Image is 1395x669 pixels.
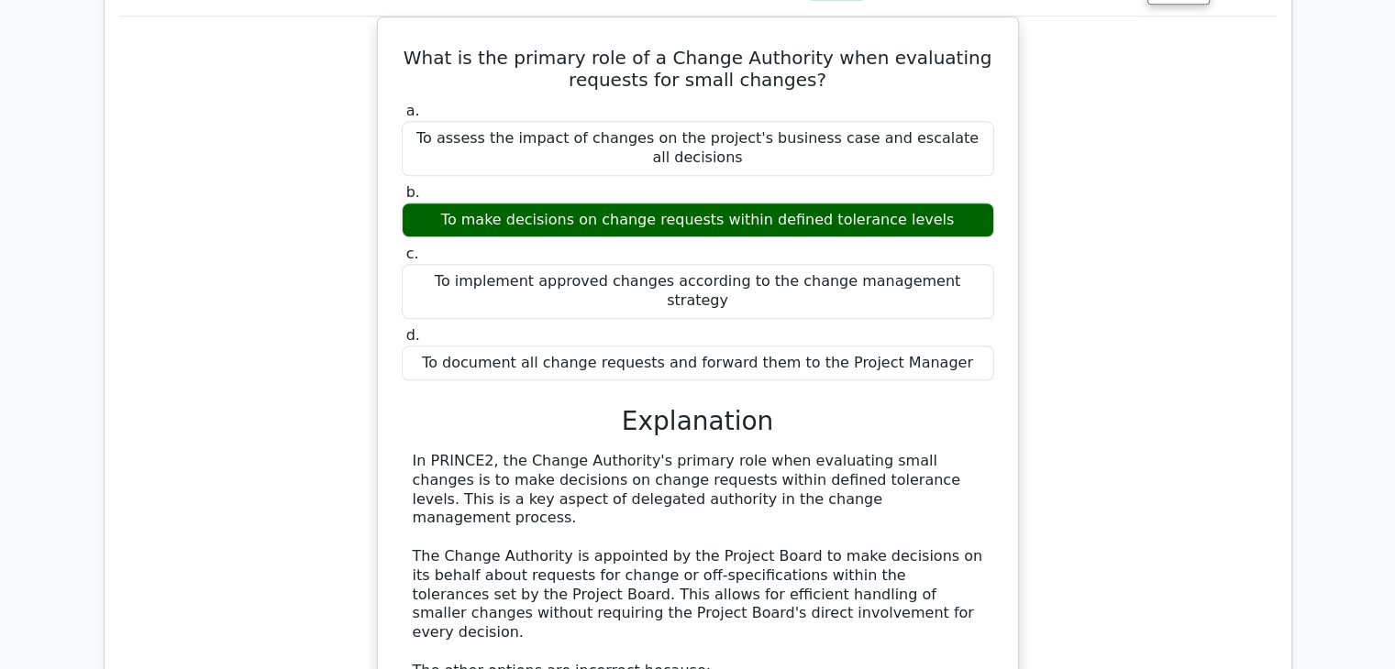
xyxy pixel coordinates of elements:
[402,203,994,238] div: To make decisions on change requests within defined tolerance levels
[402,264,994,319] div: To implement approved changes according to the change management strategy
[413,406,983,437] h3: Explanation
[402,345,994,381] div: To document all change requests and forward them to the Project Manager
[406,245,419,262] span: c.
[406,326,420,344] span: d.
[402,121,994,176] div: To assess the impact of changes on the project's business case and escalate all decisions
[406,102,420,119] span: a.
[400,47,996,91] h5: What is the primary role of a Change Authority when evaluating requests for small changes?
[406,183,420,201] span: b.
